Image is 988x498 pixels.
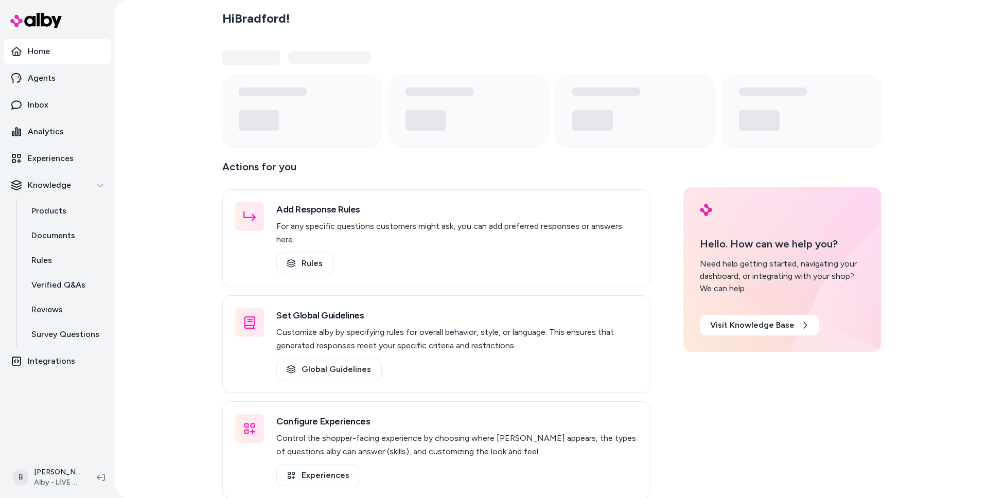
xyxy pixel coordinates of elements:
a: Experiences [4,146,111,171]
p: Agents [28,72,56,84]
p: [PERSON_NAME] [34,467,80,477]
p: Reviews [31,304,63,316]
h3: Configure Experiences [276,414,638,429]
a: Integrations [4,349,111,373]
a: Verified Q&As [21,273,111,297]
a: Documents [21,223,111,248]
p: Control the shopper-facing experience by choosing where [PERSON_NAME] appears, the types of quest... [276,432,638,458]
a: Inbox [4,93,111,117]
h2: Hi Bradford ! [222,11,290,26]
p: Analytics [28,126,64,138]
span: Alby - LIVE on [DOMAIN_NAME] [34,477,80,488]
p: Survey Questions [31,328,99,341]
p: Actions for you [222,158,650,183]
a: Home [4,39,111,64]
p: Customize alby by specifying rules for overall behavior, style, or language. This ensures that ge... [276,326,638,352]
h3: Set Global Guidelines [276,308,638,323]
a: Agents [4,66,111,91]
div: Need help getting started, navigating your dashboard, or integrating with your shop? We can help. [700,258,864,295]
p: Integrations [28,355,75,367]
p: Hello. How can we help you? [700,236,864,252]
a: Survey Questions [21,322,111,347]
a: Rules [276,253,333,274]
a: Visit Knowledge Base [700,315,819,335]
img: alby Logo [10,13,62,28]
button: Knowledge [4,173,111,198]
p: Verified Q&As [31,279,85,291]
p: For any specific questions customers might ask, you can add preferred responses or answers here. [276,220,638,246]
a: Global Guidelines [276,359,382,380]
p: Rules [31,254,52,266]
a: Products [21,199,111,223]
a: Experiences [276,465,360,486]
span: B [12,469,29,486]
p: Experiences [28,152,74,165]
a: Rules [21,248,111,273]
p: Knowledge [28,179,71,191]
p: Products [31,205,66,217]
p: Inbox [28,99,48,111]
a: Analytics [4,119,111,144]
h3: Add Response Rules [276,202,638,217]
img: alby Logo [700,204,712,216]
p: Documents [31,229,75,242]
a: Reviews [21,297,111,322]
p: Home [28,45,50,58]
button: B[PERSON_NAME]Alby - LIVE on [DOMAIN_NAME] [6,461,89,494]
